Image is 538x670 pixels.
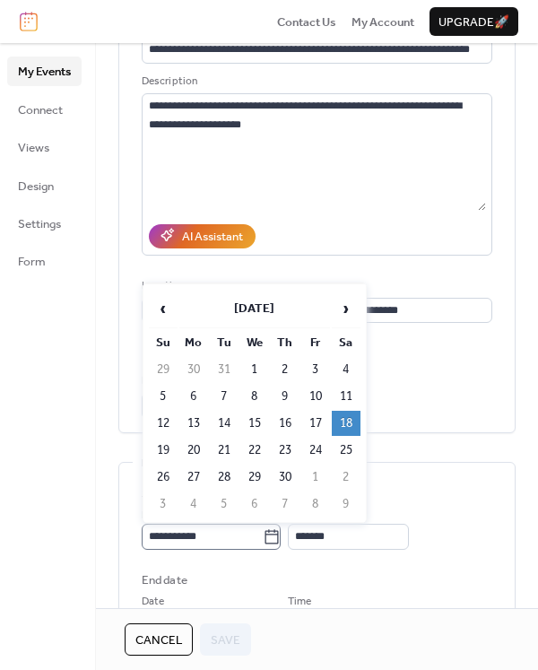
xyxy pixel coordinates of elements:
span: Connect [18,101,63,119]
a: My Account [351,13,414,30]
span: › [333,291,360,326]
span: Views [18,139,49,157]
a: Form [7,247,82,275]
td: 16 [271,411,299,436]
td: 19 [149,438,178,463]
td: 24 [301,438,330,463]
button: Cancel [125,623,193,656]
td: 7 [271,492,299,517]
td: 17 [301,411,330,436]
span: My Account [351,13,414,31]
span: Form [18,253,46,271]
td: 8 [240,384,269,409]
span: ‹ [150,291,177,326]
button: Upgrade🚀 [430,7,518,36]
td: 28 [210,465,239,490]
a: Contact Us [277,13,336,30]
td: 22 [240,438,269,463]
a: Settings [7,209,82,238]
td: 6 [179,384,208,409]
span: Time [288,593,311,611]
td: 25 [332,438,360,463]
td: 14 [210,411,239,436]
td: 31 [210,357,239,382]
td: 29 [240,465,269,490]
td: 3 [149,492,178,517]
th: Mo [179,330,208,355]
th: We [240,330,269,355]
span: Design [18,178,54,196]
span: My Events [18,63,71,81]
td: 11 [332,384,360,409]
td: 27 [179,465,208,490]
td: 9 [332,492,360,517]
td: 1 [240,357,269,382]
th: [DATE] [179,290,330,328]
td: 15 [240,411,269,436]
th: Tu [210,330,239,355]
td: 5 [149,384,178,409]
a: Views [7,133,82,161]
td: 3 [301,357,330,382]
span: Date [142,593,164,611]
div: Location [142,277,489,295]
td: 4 [179,492,208,517]
a: Design [7,171,82,200]
th: Sa [332,330,360,355]
span: Contact Us [277,13,336,31]
span: Settings [18,215,61,233]
div: AI Assistant [182,228,243,246]
td: 2 [332,465,360,490]
td: 5 [210,492,239,517]
td: 18 [332,411,360,436]
td: 23 [271,438,299,463]
button: AI Assistant [149,224,256,248]
td: 1 [301,465,330,490]
td: 9 [271,384,299,409]
td: 26 [149,465,178,490]
a: My Events [7,57,82,85]
th: Su [149,330,178,355]
td: 8 [301,492,330,517]
td: 29 [149,357,178,382]
td: 21 [210,438,239,463]
div: Description [142,73,489,91]
th: Fr [301,330,330,355]
td: 30 [179,357,208,382]
a: Connect [7,95,82,124]
td: 6 [240,492,269,517]
td: 7 [210,384,239,409]
td: 13 [179,411,208,436]
td: 20 [179,438,208,463]
span: Upgrade 🚀 [438,13,509,31]
span: Cancel [135,631,182,649]
td: 30 [271,465,299,490]
div: End date [142,571,187,589]
td: 4 [332,357,360,382]
img: logo [20,12,38,31]
th: Th [271,330,299,355]
td: 10 [301,384,330,409]
td: 2 [271,357,299,382]
td: 12 [149,411,178,436]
